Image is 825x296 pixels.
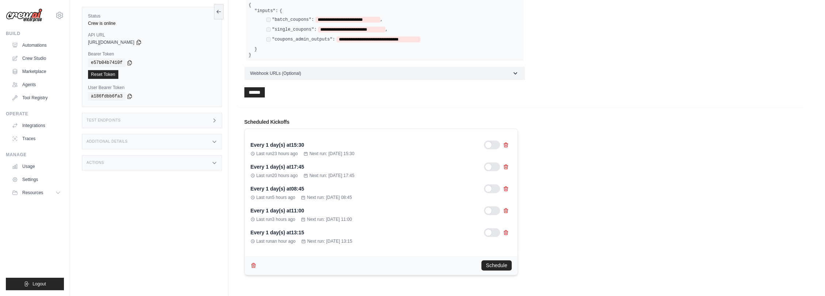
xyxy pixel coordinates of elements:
[291,164,304,170] time: August 21, 2025 at 17:45 GMT-3
[256,216,295,222] span: Last run
[307,195,352,200] span: Next run:
[88,70,118,79] a: Reset Token
[272,195,295,200] time: August 21, 2025 at 08:45 GMT-3
[272,27,317,32] label: "single_coupons":
[9,120,64,131] a: Integrations
[272,17,314,23] label: "batch_coupons":
[9,66,64,77] a: Marketplace
[255,46,257,52] span: }
[251,229,304,236] div: Every 1 day(s) at
[272,36,335,42] label: "coupons_admin_outputs":
[87,139,127,144] h3: Additional Details
[244,67,525,80] button: Webhook URLs (Optional)
[88,92,125,101] code: a186fdbb6fa3
[251,185,304,192] div: Every 1 day(s) at
[6,31,64,36] div: Build
[291,230,304,235] time: August 21, 2025 at 13:15 GMT-3
[328,173,354,178] time: August 21, 2025 at 17:45 GMT-3
[328,151,354,156] time: August 21, 2025 at 15:30 GMT-3
[307,238,352,244] span: Next run:
[88,32,216,38] label: API URL
[326,239,352,244] time: August 22, 2025 at 13:15 GMT-3
[272,239,295,244] time: August 21, 2025 at 13:15 GMT-3
[249,3,251,8] span: {
[88,13,216,19] label: Status
[272,217,295,222] time: August 21, 2025 at 11:00 GMT-3
[309,173,354,178] span: Next run:
[256,195,295,200] span: Last run
[9,133,64,145] a: Traces
[88,51,216,57] label: Bearer Token
[326,195,352,200] time: August 22, 2025 at 08:45 GMT-3
[88,39,134,45] span: [URL][DOMAIN_NAME]
[249,53,251,58] span: }
[33,281,46,287] span: Logout
[9,92,64,104] a: Tool Registry
[380,17,383,23] span: ,
[291,186,304,192] time: August 21, 2025 at 08:45 GMT-3
[6,8,42,22] img: Logo
[9,53,64,64] a: Crew Studio
[307,216,352,222] span: Next run:
[291,142,304,148] time: August 21, 2025 at 15:30 GMT-3
[326,217,352,222] time: August 22, 2025 at 11:00 GMT-3
[481,260,511,270] button: Schedule
[22,190,43,196] span: Resources
[6,111,64,117] div: Operate
[244,118,797,126] h2: Scheduled Kickoffs
[88,20,216,26] div: Crew is online
[6,152,64,158] div: Manage
[272,173,298,178] time: August 20, 2025 at 17:45 GMT-3
[250,70,301,76] span: Webhook URLs (Optional)
[9,161,64,172] a: Usage
[9,39,64,51] a: Automations
[88,58,125,67] code: e57b04b7410f
[309,151,354,157] span: Next run:
[385,27,388,32] span: ,
[251,163,304,170] div: Every 1 day(s) at
[272,151,298,156] time: August 20, 2025 at 15:30 GMT-3
[256,173,298,178] span: Last run
[255,8,278,14] label: "inputs":
[256,238,295,244] span: Last run
[87,118,121,123] h3: Test Endpoints
[279,8,282,14] span: {
[6,278,64,290] button: Logout
[256,151,298,157] span: Last run
[9,187,64,199] button: Resources
[87,161,104,165] h3: Actions
[291,208,304,214] time: August 21, 2025 at 11:00 GMT-3
[88,85,216,91] label: User Bearer Token
[251,207,304,214] div: Every 1 day(s) at
[9,174,64,185] a: Settings
[251,141,304,149] div: Every 1 day(s) at
[9,79,64,91] a: Agents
